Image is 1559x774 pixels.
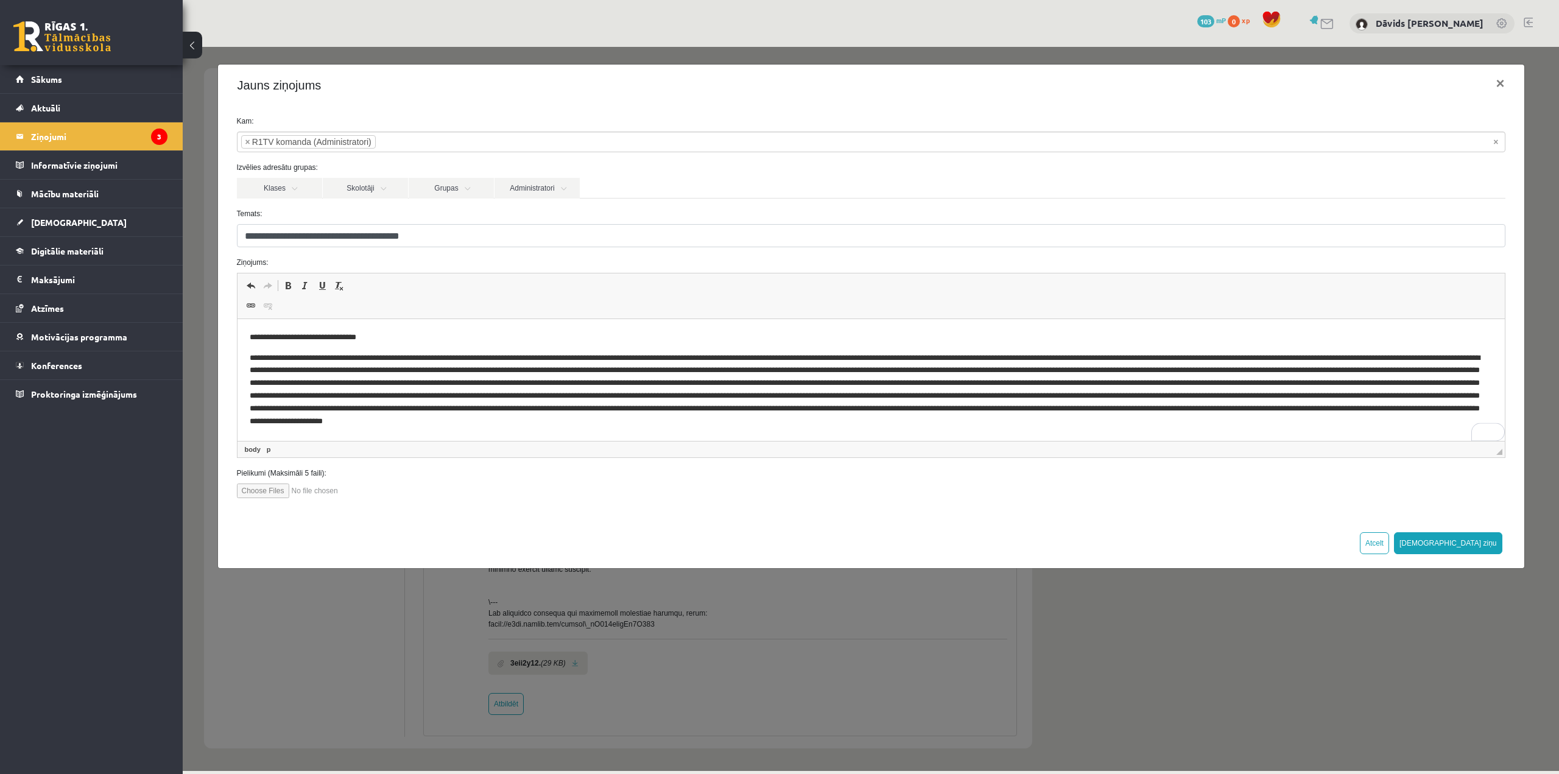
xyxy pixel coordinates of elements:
[54,131,139,152] a: Klases
[1242,15,1250,25] span: xp
[183,47,1559,771] iframe: To enrich screen reader interactions, please activate Accessibility in Grammarly extension settings
[45,210,1332,221] label: Ziņojums:
[16,65,167,93] a: Sākums
[77,231,94,247] a: Redo (Ctrl+Y)
[16,208,167,236] a: [DEMOGRAPHIC_DATA]
[82,397,91,408] a: p element
[1376,17,1483,29] a: Dāvids [PERSON_NAME]
[16,380,167,408] a: Proktoringa izmēģinājums
[16,122,167,150] a: Ziņojumi3
[63,89,68,101] span: ×
[148,231,165,247] a: Remove Format
[31,102,60,113] span: Aktuāli
[16,294,167,322] a: Atzīmes
[31,217,127,228] span: [DEMOGRAPHIC_DATA]
[77,251,94,267] a: Unlink
[1356,18,1368,30] img: Dāvids Jānis Nicmanis
[97,231,114,247] a: Bold (Ctrl+B)
[1228,15,1256,25] a: 0 xp
[1211,485,1320,507] button: [DEMOGRAPHIC_DATA] ziņu
[45,161,1332,172] label: Temats:
[31,266,167,294] legend: Maksājumi
[16,94,167,122] a: Aktuāli
[131,231,148,247] a: Underline (Ctrl+U)
[31,122,167,150] legend: Ziņojumi
[16,323,167,351] a: Motivācijas programma
[151,128,167,145] i: 3
[114,231,131,247] a: Italic (Ctrl+I)
[31,303,64,314] span: Atzīmes
[31,74,62,85] span: Sākums
[13,21,111,52] a: Rīgas 1. Tālmācības vidusskola
[1197,15,1214,27] span: 103
[226,131,311,152] a: Grupas
[60,231,77,247] a: Undo (Ctrl+Z)
[140,131,225,152] a: Skolotāji
[1311,89,1315,101] span: Noņemt visus vienumus
[60,251,77,267] a: Link (Ctrl+K)
[31,151,167,179] legend: Informatīvie ziņojumi
[16,151,167,179] a: Informatīvie ziņojumi
[1177,485,1206,507] button: Atcelt
[45,421,1332,432] label: Pielikumi (Maksimāli 5 faili):
[31,245,104,256] span: Digitālie materiāli
[16,180,167,208] a: Mācību materiāli
[312,131,397,152] a: Administratori
[31,331,127,342] span: Motivācijas programma
[16,266,167,294] a: Maksājumi
[16,237,167,265] a: Digitālie materiāli
[45,115,1332,126] label: Izvēlies adresātu grupas:
[1197,15,1226,25] a: 103 mP
[1314,402,1320,408] span: Drag to resize
[55,272,1322,394] iframe: Rich Text Editor, wiswyg-editor-47024843607620-1757346586-983
[31,188,99,199] span: Mācību materiāli
[58,88,193,102] li: R1TV komanda (Administratori)
[60,397,80,408] a: body element
[31,389,137,399] span: Proktoringa izmēģinājums
[16,351,167,379] a: Konferences
[31,360,82,371] span: Konferences
[1216,15,1226,25] span: mP
[1228,15,1240,27] span: 0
